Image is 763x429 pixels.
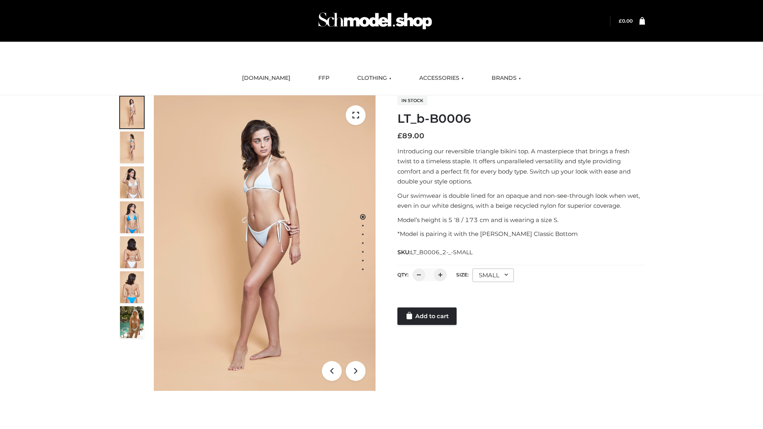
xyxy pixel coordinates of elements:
[486,70,527,87] a: BRANDS
[397,215,645,225] p: Model’s height is 5 ‘8 / 173 cm and is wearing a size S.
[120,166,144,198] img: ArielClassicBikiniTop_CloudNine_AzureSky_OW114ECO_3-scaled.jpg
[120,131,144,163] img: ArielClassicBikiniTop_CloudNine_AzureSky_OW114ECO_2-scaled.jpg
[411,249,473,256] span: LT_B0006_2-_-SMALL
[397,146,645,187] p: Introducing our reversible triangle bikini top. A masterpiece that brings a fresh twist to a time...
[397,131,424,140] bdi: 89.00
[397,131,402,140] span: £
[351,70,397,87] a: CLOTHING
[120,306,144,338] img: Arieltop_CloudNine_AzureSky2.jpg
[619,18,622,24] span: £
[473,269,514,282] div: SMALL
[120,97,144,128] img: ArielClassicBikiniTop_CloudNine_AzureSky_OW114ECO_1-scaled.jpg
[236,70,296,87] a: [DOMAIN_NAME]
[619,18,633,24] a: £0.00
[619,18,633,24] bdi: 0.00
[456,272,469,278] label: Size:
[397,229,645,239] p: *Model is pairing it with the [PERSON_NAME] Classic Bottom
[397,307,457,325] a: Add to cart
[397,191,645,211] p: Our swimwear is double lined for an opaque and non-see-through look when wet, even in our white d...
[413,70,470,87] a: ACCESSORIES
[397,247,473,257] span: SKU:
[397,272,409,278] label: QTY:
[120,201,144,233] img: ArielClassicBikiniTop_CloudNine_AzureSky_OW114ECO_4-scaled.jpg
[312,70,335,87] a: FFP
[120,236,144,268] img: ArielClassicBikiniTop_CloudNine_AzureSky_OW114ECO_7-scaled.jpg
[397,112,645,126] h1: LT_b-B0006
[154,95,376,391] img: ArielClassicBikiniTop_CloudNine_AzureSky_OW114ECO_1
[120,271,144,303] img: ArielClassicBikiniTop_CloudNine_AzureSky_OW114ECO_8-scaled.jpg
[316,5,435,37] img: Schmodel Admin 964
[397,96,427,105] span: In stock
